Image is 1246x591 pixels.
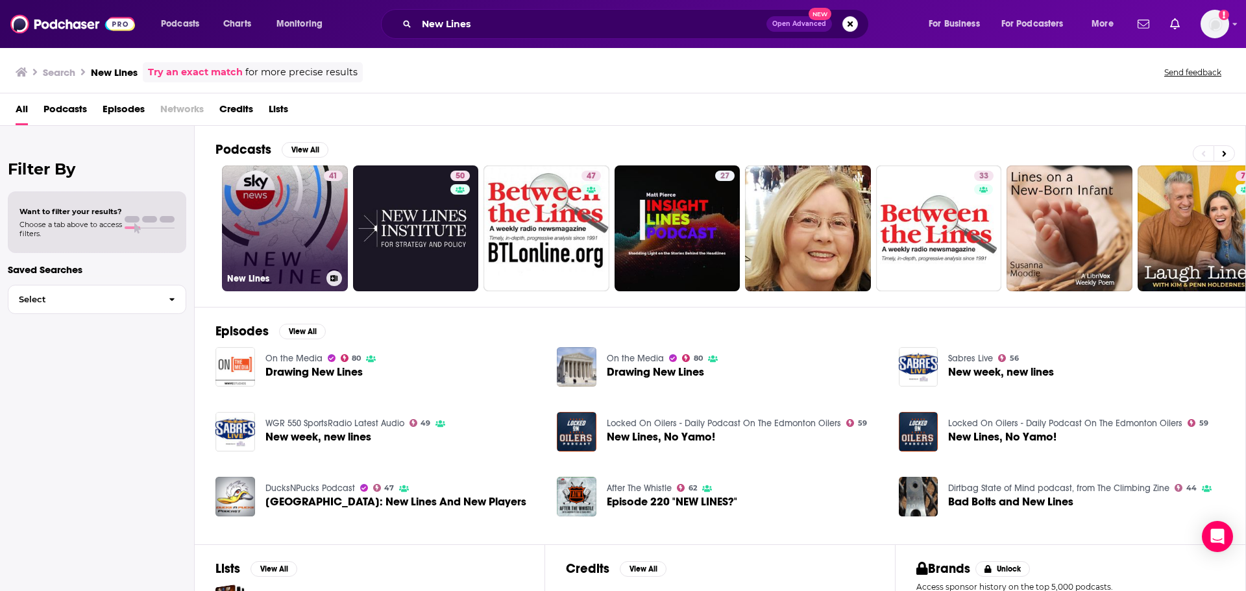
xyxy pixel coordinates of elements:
[566,561,609,577] h2: Credits
[607,431,715,442] a: New Lines, No Yamo!
[341,354,361,362] a: 80
[979,170,988,183] span: 33
[282,142,328,158] button: View All
[152,14,216,34] button: open menu
[215,347,255,387] img: Drawing New Lines
[269,99,288,125] span: Lists
[766,16,832,32] button: Open AdvancedNew
[352,356,361,361] span: 80
[373,484,395,492] a: 47
[215,561,297,577] a: ListsView All
[1165,13,1185,35] a: Show notifications dropdown
[899,477,938,516] img: Bad Bolts and New Lines
[899,347,938,387] img: New week, new lines
[846,419,867,427] a: 59
[615,165,740,291] a: 27
[215,412,255,452] img: New week, new lines
[1201,10,1229,38] img: User Profile
[993,14,1082,34] button: open menu
[265,367,363,378] a: Drawing New Lines
[1082,14,1130,34] button: open menu
[587,170,596,183] span: 47
[421,420,430,426] span: 49
[324,171,343,181] a: 41
[557,412,596,452] img: New Lines, No Yamo!
[607,367,704,378] span: Drawing New Lines
[19,207,122,216] span: Want to filter your results?
[1201,10,1229,38] button: Show profile menu
[948,483,1169,494] a: Dirtbag State of Mind podcast, from The Climbing Zine
[265,496,526,507] span: [GEOGRAPHIC_DATA]: New Lines And New Players
[1010,356,1019,361] span: 56
[8,160,186,178] h2: Filter By
[10,12,135,36] img: Podchaser - Follow, Share and Rate Podcasts
[265,353,323,364] a: On the Media
[148,65,243,80] a: Try an exact match
[948,496,1073,507] span: Bad Bolts and New Lines
[215,323,269,339] h2: Episodes
[265,431,371,442] span: New week, new lines
[276,15,323,33] span: Monitoring
[607,353,664,364] a: On the Media
[384,485,394,491] span: 47
[689,485,697,491] span: 62
[1202,521,1233,552] div: Open Intercom Messenger
[929,15,980,33] span: For Business
[948,418,1182,429] a: Locked On Oilers - Daily Podcast On The Edmonton Oilers
[245,65,358,80] span: for more precise results
[772,21,826,27] span: Open Advanced
[1001,15,1064,33] span: For Podcasters
[948,431,1057,442] a: New Lines, No Yamo!
[215,141,271,158] h2: Podcasts
[1175,484,1197,492] a: 44
[557,477,596,516] img: Episode 220 "NEW LINES?"
[581,171,601,181] a: 47
[677,484,697,492] a: 62
[161,15,199,33] span: Podcasts
[250,561,297,577] button: View All
[215,14,259,34] a: Charts
[450,171,470,181] a: 50
[393,9,881,39] div: Search podcasts, credits, & more...
[215,323,326,339] a: EpisodesView All
[265,483,355,494] a: DucksNPucks Podcast
[16,99,28,125] a: All
[1188,419,1208,427] a: 59
[456,170,465,183] span: 50
[219,99,253,125] a: Credits
[103,99,145,125] a: Episodes
[948,367,1054,378] a: New week, new lines
[43,99,87,125] a: Podcasts
[222,165,348,291] a: 41New Lines
[91,66,138,78] h3: New Lines
[566,561,666,577] a: CreditsView All
[215,477,255,516] img: Anaheim: New Lines And New Players
[215,561,240,577] h2: Lists
[1201,10,1229,38] span: Logged in as psamuelson01
[215,141,328,158] a: PodcastsView All
[483,165,609,291] a: 47
[557,347,596,387] img: Drawing New Lines
[1219,10,1229,20] svg: Add a profile image
[948,353,993,364] a: Sabres Live
[620,561,666,577] button: View All
[329,170,337,183] span: 41
[715,171,735,181] a: 27
[8,285,186,314] button: Select
[417,14,766,34] input: Search podcasts, credits, & more...
[267,14,339,34] button: open menu
[607,496,737,507] a: Episode 220 "NEW LINES?"
[858,420,867,426] span: 59
[8,263,186,276] p: Saved Searches
[998,354,1019,362] a: 56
